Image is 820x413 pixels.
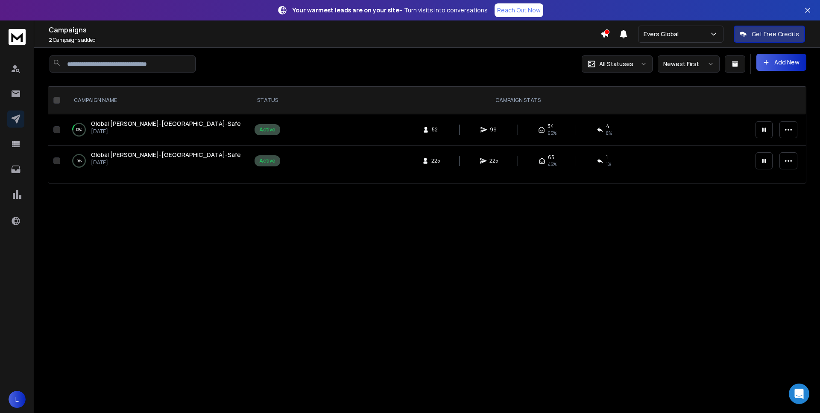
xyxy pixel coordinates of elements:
th: CAMPAIGN STATS [285,87,750,114]
p: Evers Global [644,30,682,38]
button: Newest First [658,55,720,73]
div: Active [259,157,275,164]
a: Global [PERSON_NAME]-[GEOGRAPHIC_DATA]-Safe [91,119,241,128]
span: 1 % [606,161,611,168]
span: 34 [548,123,554,130]
a: Global [PERSON_NAME]-[GEOGRAPHIC_DATA]-Safe [91,151,241,159]
p: Get Free Credits [752,30,799,38]
p: 13 % [76,125,82,134]
span: 225 [431,157,440,164]
span: 225 [489,157,498,164]
button: Get Free Credits [734,26,805,43]
p: All Statuses [599,60,633,68]
span: 8 % [606,130,612,137]
p: [DATE] [91,159,241,166]
td: 0%Global [PERSON_NAME]-[GEOGRAPHIC_DATA]-Safe[DATE] [64,145,249,177]
span: 99 [490,126,498,133]
h1: Campaigns [49,25,600,35]
div: Open Intercom Messenger [789,384,809,404]
span: 65 % [548,130,556,137]
th: STATUS [249,87,285,114]
td: 13%Global [PERSON_NAME]-[GEOGRAPHIC_DATA]-Safe[DATE] [64,114,249,145]
button: Add New [756,54,806,71]
th: CAMPAIGN NAME [64,87,249,114]
p: [DATE] [91,128,241,135]
button: L [9,391,26,408]
span: 65 [548,154,554,161]
span: 52 [432,126,440,133]
p: 0 % [77,157,82,165]
img: logo [9,29,26,45]
span: 4 [606,123,609,130]
strong: Your warmest leads are on your site [293,6,399,14]
p: Reach Out Now [497,6,541,15]
p: Campaigns added [49,37,600,44]
span: 45 % [548,161,556,168]
p: – Turn visits into conversations [293,6,488,15]
span: 1 [606,154,608,161]
div: Active [259,126,275,133]
a: Reach Out Now [495,3,543,17]
span: 2 [49,36,52,44]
